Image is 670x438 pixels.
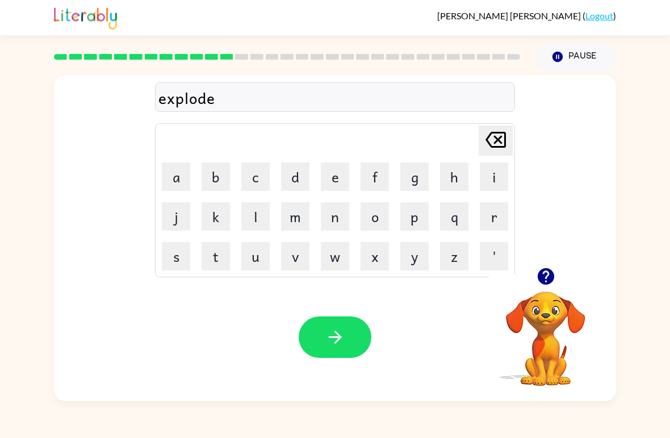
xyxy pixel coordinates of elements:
[241,242,270,270] button: u
[162,162,190,191] button: a
[321,202,349,231] button: n
[400,162,429,191] button: g
[440,202,468,231] button: q
[400,242,429,270] button: y
[162,202,190,231] button: j
[361,162,389,191] button: f
[158,86,512,110] div: explode
[361,242,389,270] button: x
[437,10,583,21] span: [PERSON_NAME] [PERSON_NAME]
[202,202,230,231] button: k
[480,242,508,270] button: '
[480,202,508,231] button: r
[321,162,349,191] button: e
[162,242,190,270] button: s
[321,242,349,270] button: w
[361,202,389,231] button: o
[281,162,309,191] button: d
[437,10,616,21] div: ( )
[585,10,613,21] a: Logout
[440,162,468,191] button: h
[241,162,270,191] button: c
[202,242,230,270] button: t
[54,5,117,30] img: Literably
[241,202,270,231] button: l
[480,162,508,191] button: i
[400,202,429,231] button: p
[281,242,309,270] button: v
[489,274,602,387] video: Your browser must support playing .mp4 files to use Literably. Please try using another browser.
[281,202,309,231] button: m
[534,44,616,70] button: Pause
[440,242,468,270] button: z
[202,162,230,191] button: b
